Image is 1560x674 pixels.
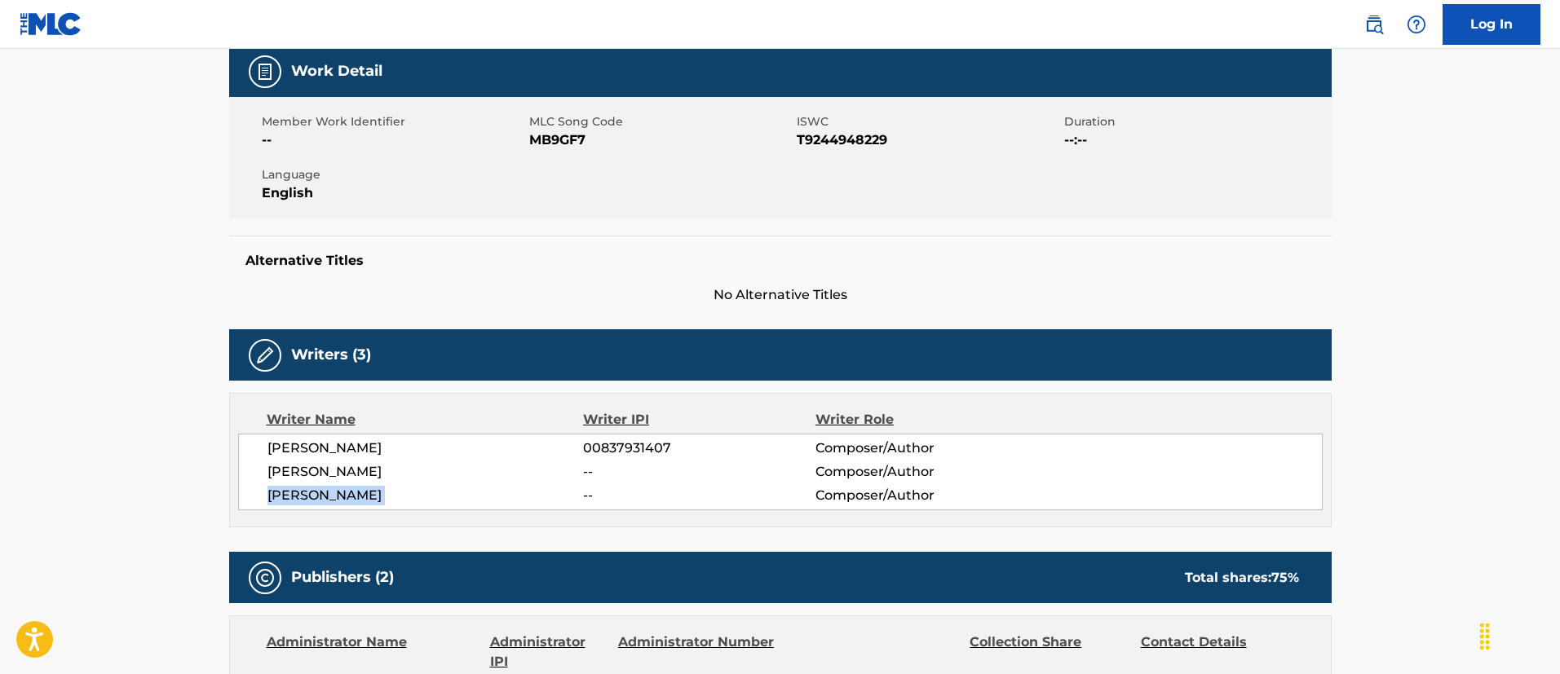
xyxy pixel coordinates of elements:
span: [PERSON_NAME] [267,462,584,482]
div: Administrator IPI [490,632,606,672]
div: Collection Share [970,632,1128,672]
h5: Writers (3) [291,346,371,364]
span: Language [262,166,525,183]
span: MLC Song Code [529,113,793,130]
img: help [1407,15,1426,34]
a: Public Search [1358,8,1390,41]
a: Log In [1443,4,1540,45]
span: [PERSON_NAME] [267,486,584,505]
span: No Alternative Titles [229,285,1332,305]
span: -- [583,486,815,505]
div: Total shares: [1185,568,1299,588]
span: -- [583,462,815,482]
span: Composer/Author [815,486,1027,505]
div: Writer Role [815,410,1027,430]
span: MB9GF7 [529,130,793,150]
span: Composer/Author [815,462,1027,482]
img: Work Detail [255,62,275,81]
span: English [262,183,525,203]
span: ISWC [797,113,1060,130]
span: Composer/Author [815,438,1027,458]
div: Administrator Number [618,632,776,672]
span: Duration [1064,113,1328,130]
div: Writer Name [267,410,584,430]
div: Help [1400,8,1433,41]
span: 00837931407 [583,438,815,458]
div: Drag [1472,612,1498,661]
img: Publishers [255,568,275,588]
div: Writer IPI [583,410,815,430]
span: --:-- [1064,130,1328,150]
h5: Publishers (2) [291,568,394,587]
span: T9244948229 [797,130,1060,150]
img: search [1364,15,1384,34]
h5: Work Detail [291,62,382,81]
img: Writers [255,346,275,365]
iframe: Chat Widget [1478,596,1560,674]
img: MLC Logo [20,12,82,36]
h5: Alternative Titles [245,253,1315,269]
span: [PERSON_NAME] [267,438,584,458]
span: -- [262,130,525,150]
div: Contact Details [1141,632,1299,672]
span: 75 % [1271,570,1299,585]
span: Member Work Identifier [262,113,525,130]
div: Administrator Name [267,632,478,672]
